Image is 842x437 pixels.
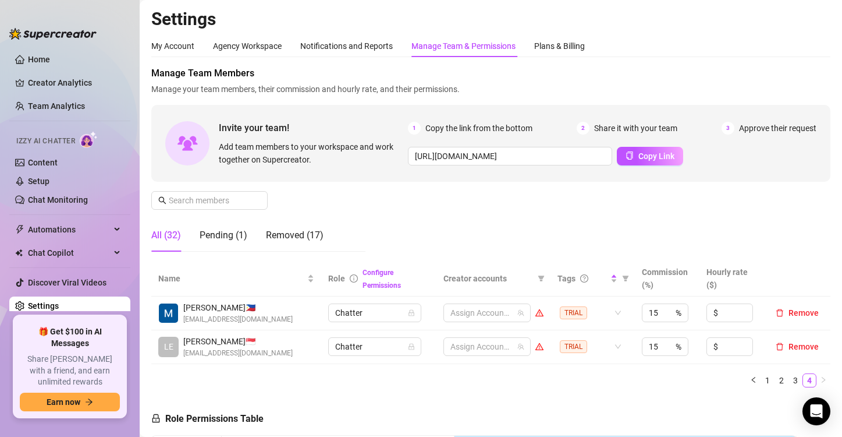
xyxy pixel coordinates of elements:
th: Hourly rate ($) [699,261,764,297]
span: 3 [722,122,734,135]
span: lock [408,343,415,350]
span: filter [535,270,547,287]
img: Chat Copilot [15,249,23,257]
span: Earn now [47,397,80,407]
button: Remove [771,306,823,320]
button: Earn nowarrow-right [20,393,120,411]
div: Pending (1) [200,228,247,242]
th: Commission (%) [635,261,699,297]
span: arrow-right [85,398,93,406]
a: Creator Analytics [28,73,121,92]
th: Name [151,261,321,297]
div: Open Intercom Messenger [802,397,830,425]
div: Notifications and Reports [300,40,393,52]
button: left [747,373,761,387]
li: 2 [775,373,788,387]
span: copy [626,151,634,160]
span: [PERSON_NAME] 🇵🇭 [183,301,293,314]
span: Chatter [335,338,414,355]
span: Approve their request [739,122,816,135]
span: team [517,309,524,316]
span: Share it with your team [594,122,677,135]
a: 2 [775,374,788,387]
span: question-circle [580,274,588,283]
img: Maryjoy Daligdig [159,304,178,323]
span: Remove [788,342,819,351]
span: Name [158,272,305,285]
div: Plans & Billing [534,40,585,52]
span: Add team members to your workspace and work together on Supercreator. [219,140,403,166]
span: Role [328,274,345,283]
a: 3 [789,374,802,387]
span: TRIAL [560,340,587,353]
span: [PERSON_NAME] 🇸🇬 [183,335,293,348]
span: right [820,376,827,383]
span: Automations [28,220,111,239]
div: My Account [151,40,194,52]
button: right [816,373,830,387]
span: Invite your team! [219,121,408,135]
span: left [750,376,757,383]
span: Tags [557,272,575,285]
span: lock [408,309,415,316]
div: All (32) [151,228,181,242]
li: Previous Page [747,373,761,387]
span: Copy Link [638,151,674,161]
a: Content [28,158,58,167]
span: Chatter [335,304,414,322]
div: Manage Team & Permissions [411,40,516,52]
span: info-circle [350,274,358,283]
a: Home [28,55,50,64]
img: AI Chatter [80,131,98,148]
div: Agency Workspace [213,40,282,52]
a: Discover Viral Videos [28,278,106,287]
span: Manage your team members, their commission and hourly rate, and their permissions. [151,83,830,96]
button: Copy Link [617,147,683,165]
span: search [158,196,166,205]
span: warning [535,309,543,317]
span: Share [PERSON_NAME] with a friend, and earn unlimited rewards [20,354,120,388]
h5: Role Permissions Table [151,412,264,426]
a: Configure Permissions [363,269,401,290]
img: logo-BBDzfeDw.svg [9,28,97,40]
span: thunderbolt [15,225,24,234]
a: 1 [761,374,774,387]
span: [EMAIL_ADDRESS][DOMAIN_NAME] [183,348,293,359]
a: Settings [28,301,59,311]
li: 1 [761,373,775,387]
span: Remove [788,308,819,318]
span: delete [776,309,784,317]
li: Next Page [816,373,830,387]
span: filter [620,270,631,287]
span: 2 [577,122,589,135]
span: 🎁 Get $100 in AI Messages [20,326,120,349]
span: Creator accounts [443,272,533,285]
span: 1 [408,122,421,135]
span: filter [538,275,545,282]
span: Chat Copilot [28,244,111,262]
span: TRIAL [560,306,587,319]
span: filter [622,275,629,282]
a: Team Analytics [28,101,85,111]
h2: Settings [151,8,830,30]
span: warning [535,343,543,351]
li: 4 [802,373,816,387]
span: lock [151,414,161,423]
span: team [517,343,524,350]
a: Setup [28,177,49,186]
input: Search members [169,194,251,207]
a: Chat Monitoring [28,195,88,205]
span: Manage Team Members [151,66,830,80]
div: Removed (17) [266,228,324,242]
button: Remove [771,340,823,354]
span: delete [776,343,784,351]
span: Izzy AI Chatter [16,136,75,147]
span: LE [164,340,173,353]
span: [EMAIL_ADDRESS][DOMAIN_NAME] [183,314,293,325]
li: 3 [788,373,802,387]
a: 4 [803,374,816,387]
span: Copy the link from the bottom [425,122,532,135]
